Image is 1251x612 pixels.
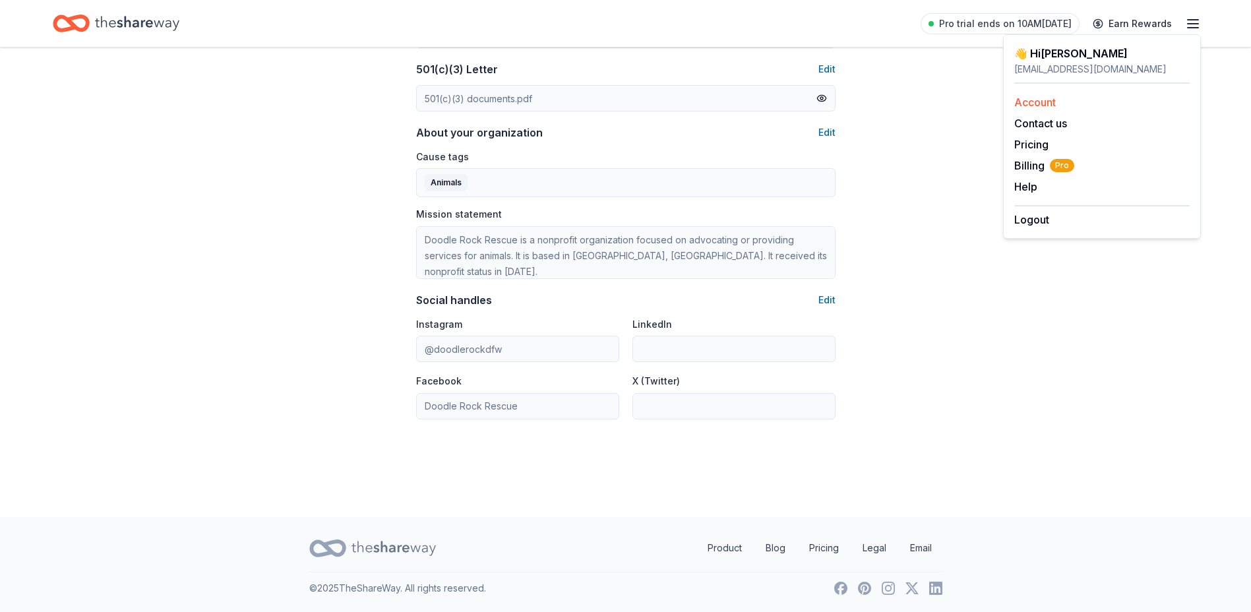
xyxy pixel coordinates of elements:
[818,61,836,77] button: Edit
[1014,158,1074,173] button: BillingPro
[1014,179,1037,195] button: Help
[1014,212,1049,228] button: Logout
[1014,46,1190,61] div: 👋 Hi [PERSON_NAME]
[1014,138,1049,151] a: Pricing
[818,292,836,308] button: Edit
[1014,115,1067,131] button: Contact us
[416,125,543,140] div: About your organization
[852,535,897,561] a: Legal
[818,125,836,140] button: Edit
[425,174,468,191] div: Animals
[1014,158,1074,173] span: Billing
[1014,96,1056,109] a: Account
[425,91,532,106] div: 501(c)(3) documents.pdf
[416,168,836,197] button: Animals
[416,208,502,221] label: Mission statement
[416,226,836,279] textarea: Doodle Rock Rescue is a nonprofit organization focused on advocating or providing services for an...
[1050,159,1074,172] span: Pro
[416,375,462,388] label: Facebook
[632,375,680,388] label: X (Twitter)
[416,292,492,308] div: Social handles
[416,61,498,77] div: 501(c)(3) Letter
[921,13,1080,34] a: Pro trial ends on 10AM[DATE]
[53,8,179,39] a: Home
[416,150,469,164] label: Cause tags
[900,535,942,561] a: Email
[697,535,942,561] nav: quick links
[416,318,462,331] label: Instagram
[939,16,1072,32] span: Pro trial ends on 10AM[DATE]
[697,535,752,561] a: Product
[632,318,672,331] label: LinkedIn
[755,535,796,561] a: Blog
[1085,12,1180,36] a: Earn Rewards
[799,535,849,561] a: Pricing
[1014,61,1190,77] div: [EMAIL_ADDRESS][DOMAIN_NAME]
[309,580,486,596] p: © 2025 TheShareWay. All rights reserved.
